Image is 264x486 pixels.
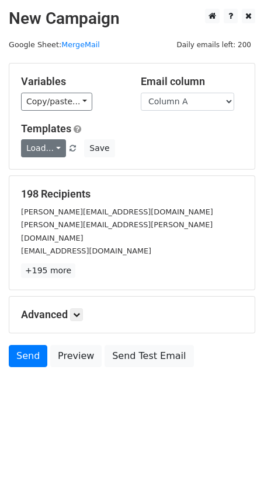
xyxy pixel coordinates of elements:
[50,345,102,367] a: Preview
[21,308,243,321] h5: Advanced
[21,246,151,255] small: [EMAIL_ADDRESS][DOMAIN_NAME]
[21,220,213,242] small: [PERSON_NAME][EMAIL_ADDRESS][PERSON_NAME][DOMAIN_NAME]
[172,40,255,49] a: Daily emails left: 200
[172,38,255,51] span: Daily emails left: 200
[21,207,213,216] small: [PERSON_NAME][EMAIL_ADDRESS][DOMAIN_NAME]
[84,139,114,157] button: Save
[206,430,264,486] iframe: Chat Widget
[105,345,193,367] a: Send Test Email
[21,75,123,88] h5: Variables
[9,9,255,29] h2: New Campaign
[21,93,92,111] a: Copy/paste...
[9,40,100,49] small: Google Sheet:
[9,345,47,367] a: Send
[141,75,243,88] h5: Email column
[21,122,71,135] a: Templates
[21,139,66,157] a: Load...
[21,188,243,200] h5: 198 Recipients
[61,40,100,49] a: MergeMail
[21,263,75,278] a: +195 more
